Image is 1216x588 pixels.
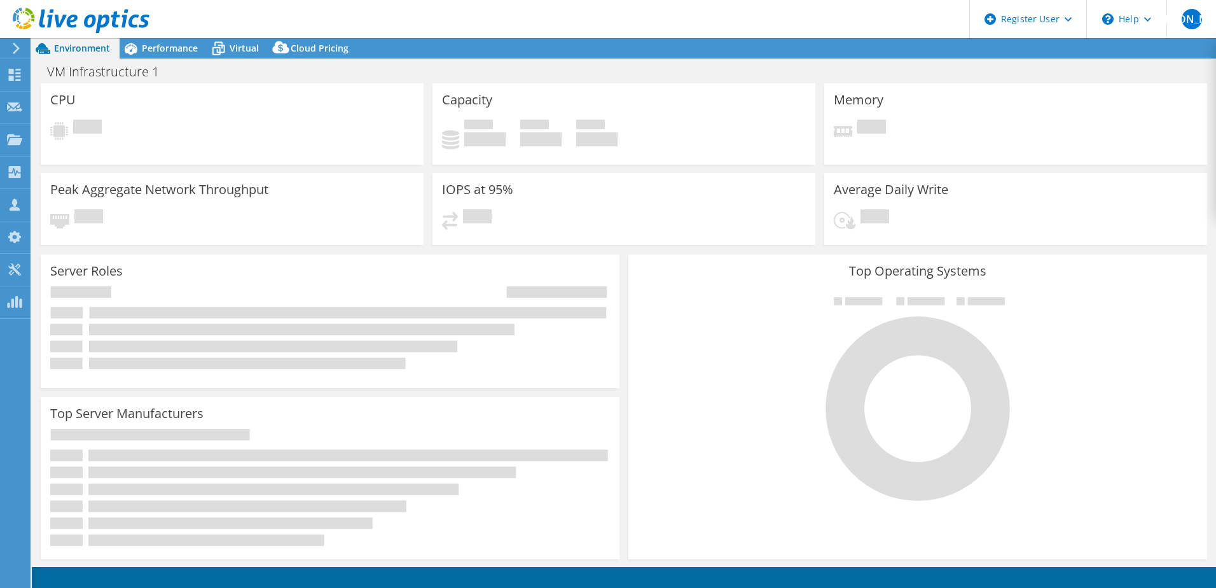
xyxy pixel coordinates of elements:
h4: 0 GiB [576,132,618,146]
h4: 0 GiB [520,132,562,146]
span: Pending [860,209,889,227]
span: Used [464,120,493,132]
svg: \n [1102,13,1114,25]
span: Free [520,120,549,132]
span: Pending [857,120,886,137]
span: Pending [74,209,103,227]
h3: Top Server Manufacturers [50,407,204,421]
h3: Capacity [442,93,492,107]
h3: Peak Aggregate Network Throughput [50,183,268,197]
h3: Memory [834,93,883,107]
h4: 0 GiB [464,132,506,146]
span: Pending [463,209,492,227]
h3: Average Daily Write [834,183,948,197]
h3: IOPS at 95% [442,183,513,197]
span: [PERSON_NAME] [1182,9,1202,29]
h1: VM Infrastructure 1 [41,65,179,79]
span: Pending [73,120,102,137]
h3: Top Operating Systems [638,264,1198,278]
h3: CPU [50,93,76,107]
span: Virtual [230,42,259,54]
h3: Server Roles [50,264,123,278]
span: Performance [142,42,198,54]
span: Cloud Pricing [291,42,349,54]
span: Environment [54,42,110,54]
span: Total [576,120,605,132]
